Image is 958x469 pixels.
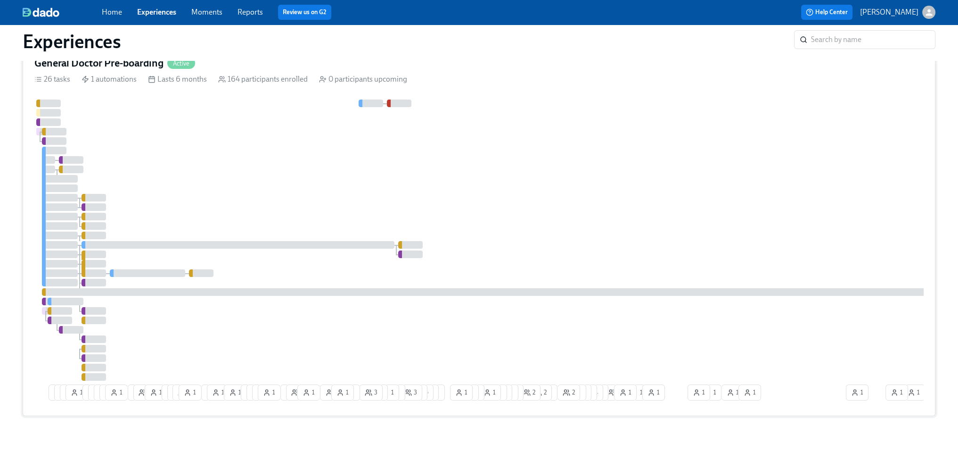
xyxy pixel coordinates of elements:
div: 26 tasks [34,74,70,84]
button: 2 [518,385,540,401]
a: dado [23,8,102,17]
button: 2 [557,385,580,401]
button: 1 [846,385,868,401]
button: 1 [478,385,501,401]
div: Lasts 6 months [148,74,207,84]
button: 1 [721,385,744,401]
span: 2 [257,388,270,397]
span: 4 [467,388,479,397]
span: 1 [483,388,496,397]
span: 1 [630,388,643,397]
div: 0 participants upcoming [319,74,407,84]
a: Experiences [137,8,176,17]
span: 1 [133,388,145,397]
div: 164 participants enrolled [218,74,308,84]
button: 1 [688,385,710,401]
span: 5 [105,388,117,397]
a: General Doctor Pre-boardingActive26 tasks 1 automations Lasts 6 months 164 participants enrolled ... [23,44,935,416]
button: 1 [377,385,399,401]
span: 1 [206,388,219,397]
span: 2 [563,388,575,397]
h4: General Doctor Pre-boarding [34,56,164,70]
button: 1 [625,385,648,401]
span: 1 [336,388,349,397]
button: 1 [145,385,167,401]
button: 2 [286,385,309,401]
span: 3 [365,388,377,397]
span: 1 [727,388,739,397]
button: 1 [201,385,224,401]
button: Help Center [801,5,852,20]
button: 1 [902,385,925,401]
button: 3 [399,385,422,401]
span: 1 [212,388,224,397]
a: Home [102,8,122,17]
img: dado [23,8,59,17]
h1: Experiences [23,30,121,53]
span: 2 [286,388,298,397]
button: 1 [320,385,343,401]
p: [PERSON_NAME] [860,7,918,17]
span: 1 [110,388,123,397]
button: 1 [297,385,320,401]
span: 1 [88,388,100,397]
span: 2 [291,388,303,397]
button: 3 [162,385,185,401]
span: 1 [744,388,756,397]
button: 1 [60,385,82,401]
span: 1 [455,388,467,397]
span: 1 [229,388,241,397]
span: 1 [59,388,72,397]
button: 2 [167,385,190,401]
span: 1 [619,388,631,397]
span: 2 [523,388,535,397]
button: 2 [88,385,111,401]
span: 3 [252,388,264,397]
span: 2 [534,388,547,397]
button: 1 [82,385,105,401]
button: 1 [66,385,88,401]
span: 1 [647,388,660,397]
a: Moments [191,8,222,17]
span: 4 [585,388,598,397]
button: 9 [172,385,196,401]
input: Search by name [811,30,935,49]
button: Review us on G2 [278,5,331,20]
button: 1 [207,385,229,401]
button: 3 [360,385,383,401]
button: 1 [885,385,908,401]
span: 1 [325,388,337,397]
div: 1 automations [82,74,137,84]
button: 2 [529,385,552,401]
button: 1 [738,385,761,401]
span: Help Center [806,8,848,17]
span: 3 [404,388,417,397]
button: 1 [54,385,77,401]
span: 1 [908,388,920,397]
span: 1 [891,388,903,397]
span: 2 [139,388,151,397]
button: 2 [252,385,275,401]
span: Active [167,60,195,67]
button: 2 [603,385,625,401]
span: 1 [704,388,716,397]
button: 4 [94,385,117,401]
span: 1 [71,388,83,397]
button: 1 [642,385,665,401]
button: [PERSON_NAME] [860,6,935,19]
button: 1 [258,385,280,401]
button: 1 [105,385,128,401]
button: 1 [450,385,473,401]
span: 4 [99,388,112,397]
button: 1 [699,385,721,401]
a: Review us on G2 [283,8,327,17]
button: 1 [331,385,354,401]
a: Reports [237,8,263,17]
button: 3 [246,385,270,401]
button: 1 [224,385,246,401]
button: 5 [99,385,123,401]
button: 2 [280,385,303,401]
span: 1 [303,388,315,397]
span: 1 [54,388,66,397]
button: 1 [614,385,637,401]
